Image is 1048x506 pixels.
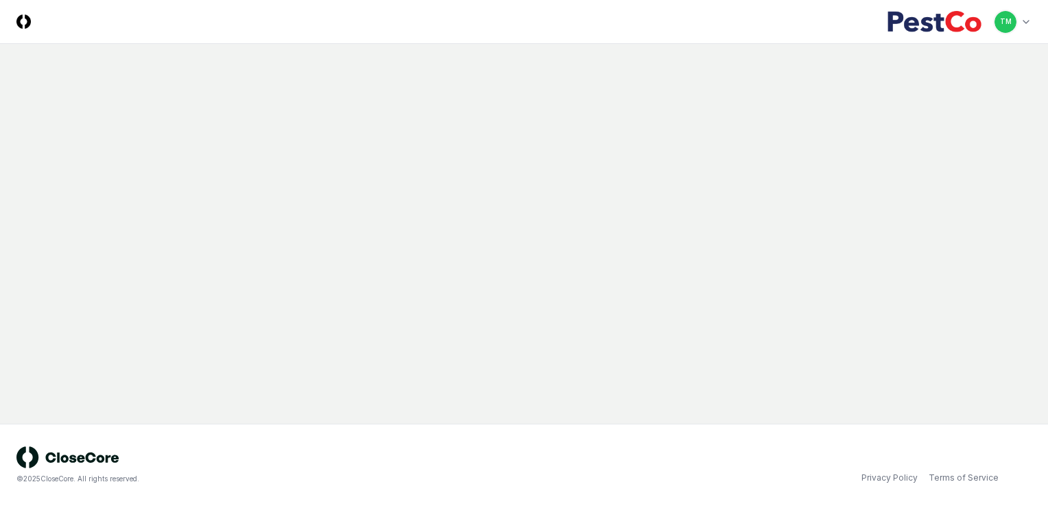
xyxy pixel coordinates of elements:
[16,446,119,468] img: logo
[993,10,1018,34] button: TM
[16,14,31,29] img: Logo
[1000,16,1012,27] span: TM
[16,474,524,484] div: © 2025 CloseCore. All rights reserved.
[929,472,999,484] a: Terms of Service
[887,11,982,33] img: PestCo logo
[861,472,918,484] a: Privacy Policy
